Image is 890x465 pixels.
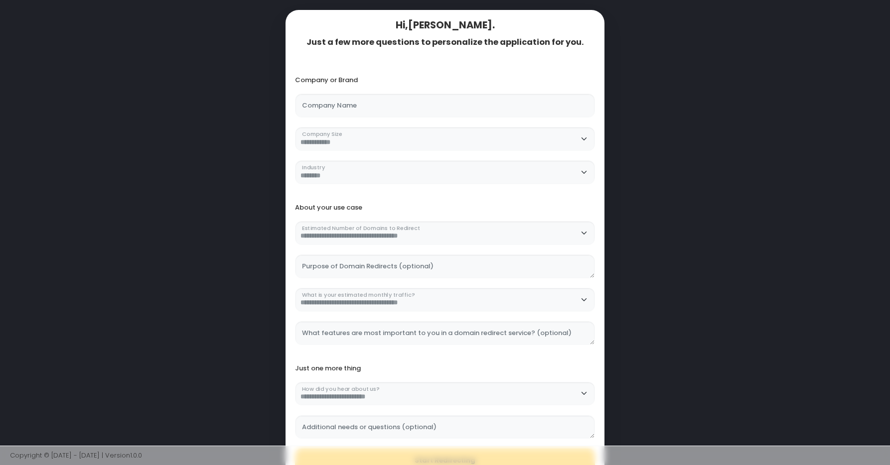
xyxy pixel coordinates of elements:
[295,76,595,84] div: Company or Brand
[295,204,595,212] div: About your use case
[295,19,595,31] div: Hi, [PERSON_NAME] .
[295,37,595,47] div: Just a few more questions to personalize the application for you.
[295,364,595,372] div: Just one more thing
[10,451,142,460] span: Copyright © [DATE] - [DATE] | Version 1.0.0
